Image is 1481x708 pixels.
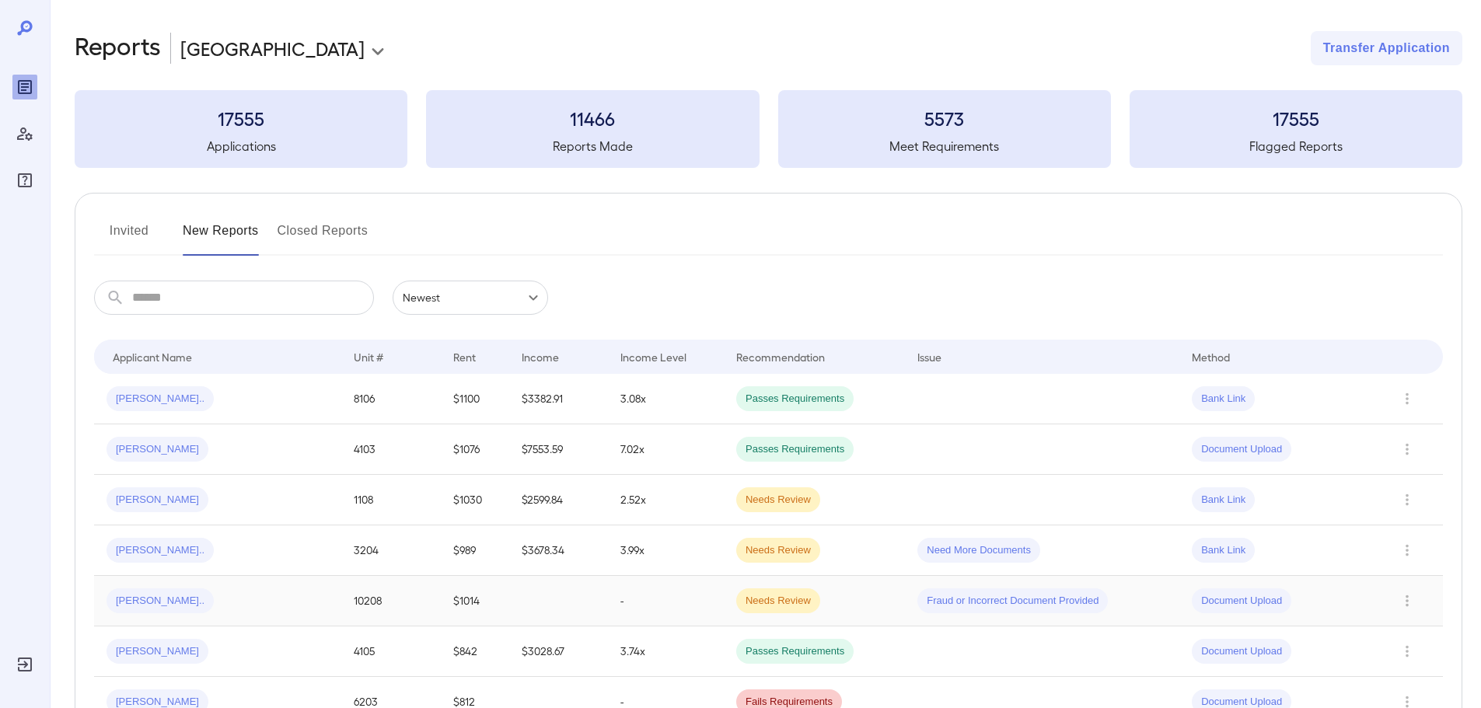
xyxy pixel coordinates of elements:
span: Needs Review [736,543,820,558]
span: Document Upload [1192,442,1291,457]
div: Income Level [620,347,686,366]
td: 3204 [341,525,440,576]
td: 3.99x [608,525,724,576]
span: Passes Requirements [736,644,854,659]
div: FAQ [12,168,37,193]
td: $3382.91 [509,374,608,424]
span: Fraud or Incorrect Document Provided [917,594,1108,609]
span: Needs Review [736,493,820,507]
div: Rent [453,347,478,366]
td: 3.74x [608,626,724,677]
h3: 11466 [426,106,759,131]
span: Need More Documents [917,543,1040,558]
td: - [608,576,724,626]
td: 3.08x [608,374,724,424]
td: $989 [441,525,509,576]
span: [PERSON_NAME].. [107,543,214,558]
button: New Reports [183,218,259,256]
td: $3028.67 [509,626,608,677]
span: [PERSON_NAME] [107,644,208,659]
button: Invited [94,218,164,256]
h3: 5573 [778,106,1111,131]
button: Row Actions [1395,639,1420,664]
button: Row Actions [1395,437,1420,462]
button: Row Actions [1395,538,1420,563]
span: Bank Link [1192,543,1255,558]
span: Needs Review [736,594,820,609]
td: $1100 [441,374,509,424]
span: Passes Requirements [736,442,854,457]
button: Row Actions [1395,487,1420,512]
button: Row Actions [1395,588,1420,613]
div: Manage Users [12,121,37,146]
h3: 17555 [75,106,407,131]
span: Document Upload [1192,594,1291,609]
td: 1108 [341,475,440,525]
p: [GEOGRAPHIC_DATA] [180,36,365,61]
span: Passes Requirements [736,392,854,406]
span: Document Upload [1192,644,1291,659]
h5: Reports Made [426,137,759,155]
td: $1030 [441,475,509,525]
span: [PERSON_NAME] [107,493,208,507]
div: Log Out [12,652,37,677]
div: Recommendation [736,347,825,366]
h5: Flagged Reports [1130,137,1462,155]
td: 4103 [341,424,440,475]
div: Method [1192,347,1230,366]
td: $1014 [441,576,509,626]
span: [PERSON_NAME].. [107,594,214,609]
div: Issue [917,347,942,366]
span: Bank Link [1192,392,1255,406]
td: 4105 [341,626,440,677]
h5: Applications [75,137,407,155]
span: Bank Link [1192,493,1255,507]
div: Applicant Name [113,347,192,366]
td: $7553.59 [509,424,608,475]
button: Transfer Application [1311,31,1462,65]
td: 8106 [341,374,440,424]
td: $1076 [441,424,509,475]
span: [PERSON_NAME] [107,442,208,457]
div: Income [522,347,559,366]
h5: Meet Requirements [778,137,1111,155]
h3: 17555 [1130,106,1462,131]
span: [PERSON_NAME].. [107,392,214,406]
div: Unit # [354,347,383,366]
td: 7.02x [608,424,724,475]
div: Reports [12,75,37,99]
td: 2.52x [608,475,724,525]
td: $2599.84 [509,475,608,525]
td: $3678.34 [509,525,608,576]
td: $842 [441,626,509,677]
button: Row Actions [1395,386,1420,411]
td: 10208 [341,576,440,626]
h2: Reports [75,31,161,65]
div: Newest [393,281,548,315]
button: Closed Reports [278,218,369,256]
summary: 17555Applications11466Reports Made5573Meet Requirements17555Flagged Reports [75,90,1462,168]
